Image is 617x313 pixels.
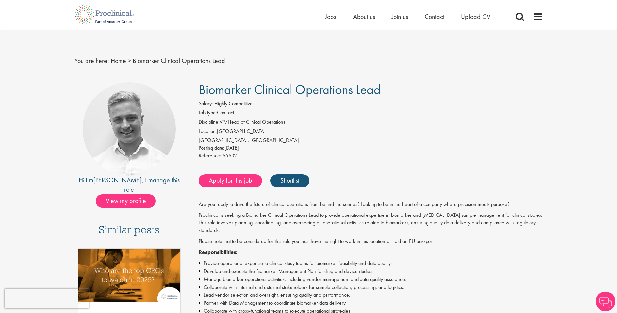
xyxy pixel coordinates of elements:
[199,212,543,234] p: Proclinical is seeking a Biomarker Clinical Operations Lead to provide operational expertise in b...
[74,176,184,194] div: Hi I'm , I manage this role
[199,128,543,137] li: [GEOGRAPHIC_DATA]
[199,118,220,126] label: Discipline:
[270,174,309,187] a: Shortlist
[425,12,444,21] a: Contact
[78,249,181,307] a: Link to a post
[199,128,217,135] label: Location:
[199,249,238,255] strong: Responsibilities:
[199,267,543,275] li: Develop and execute the Biomarker Management Plan for drug and device studies.
[83,82,176,176] img: imeage of recruiter Joshua Bye
[99,224,159,240] h3: Similar posts
[199,238,543,245] p: Please note that to be considered for this role you must have the right to work in this location ...
[199,152,221,160] label: Reference:
[223,152,237,159] span: 65632
[214,100,253,107] span: Highly Competitive
[128,57,131,65] span: >
[74,57,109,65] span: You are here:
[199,118,543,128] li: VP/Head of Clinical Operations
[5,289,89,308] iframe: reCAPTCHA
[353,12,375,21] a: About us
[199,100,213,108] label: Salary:
[596,292,615,311] img: Chatbot
[461,12,490,21] a: Upload CV
[199,137,543,144] div: [GEOGRAPHIC_DATA], [GEOGRAPHIC_DATA]
[133,57,225,65] span: Biomarker Clinical Operations Lead
[78,249,181,302] img: Top 10 CROs 2025 | Proclinical
[111,57,126,65] a: breadcrumb link
[199,299,543,307] li: Partner with Data Management to coordinate biomarker data delivery.
[93,176,142,184] a: [PERSON_NAME]
[199,259,543,267] li: Provide operational expertise to clinical study teams for biomarker feasibility and data quality.
[199,275,543,283] li: Manage biomarker operations activities, including vendor management and data quality assurance.
[199,283,543,291] li: Collaborate with internal and external stakeholders for sample collection, processing, and logist...
[199,174,262,187] a: Apply for this job
[392,12,408,21] a: Join us
[199,109,543,118] li: Contract
[199,81,381,98] span: Biomarker Clinical Operations Lead
[199,144,543,152] div: [DATE]
[199,109,217,117] label: Job type:
[199,201,543,208] p: Are you ready to drive the future of clinical operations from behind the scenes? Looking to be in...
[96,196,162,204] a: View my profile
[199,291,543,299] li: Lead vendor selection and oversight, ensuring quality and performance.
[325,12,336,21] a: Jobs
[199,144,224,151] span: Posting date:
[96,194,156,208] span: View my profile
